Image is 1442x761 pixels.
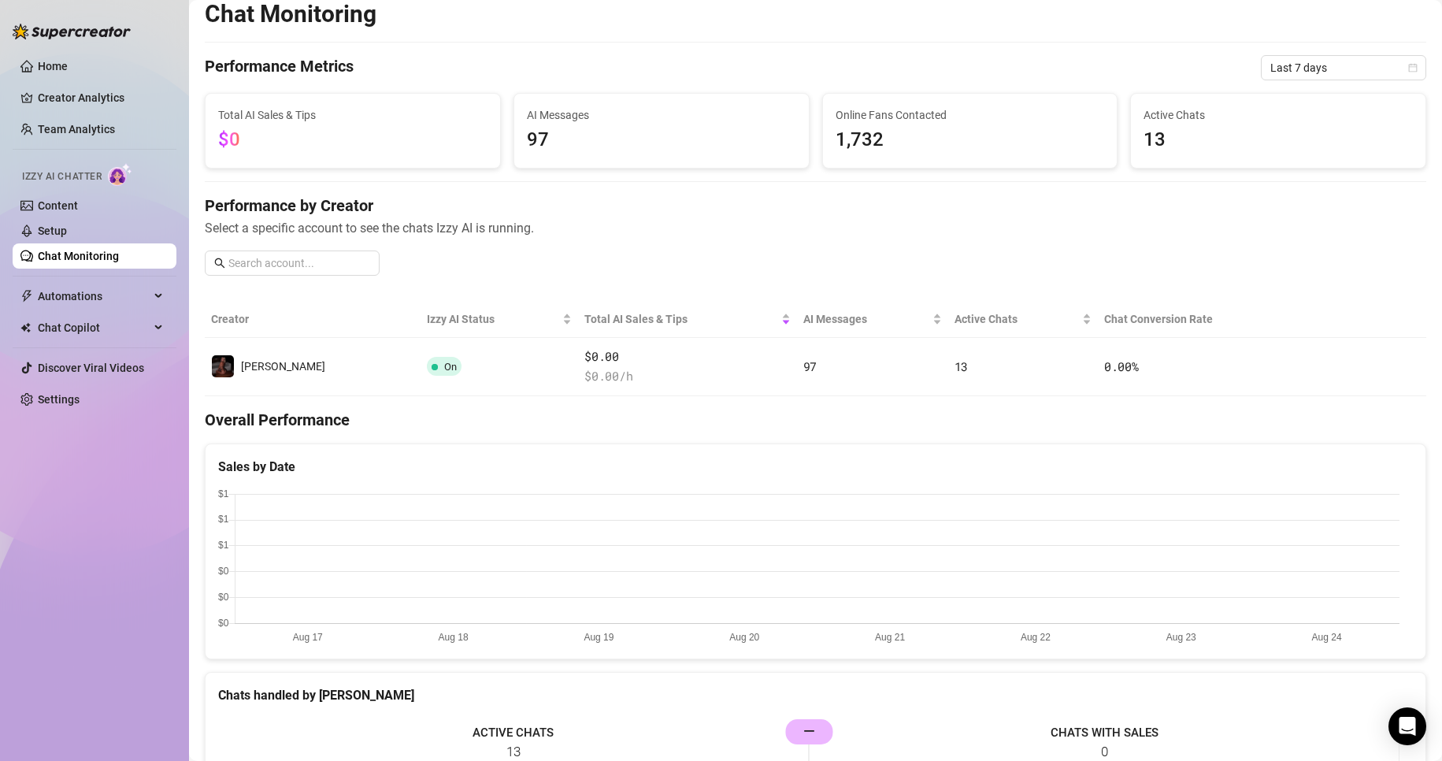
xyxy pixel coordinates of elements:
[38,362,144,374] a: Discover Viral Videos
[797,301,948,338] th: AI Messages
[38,250,119,262] a: Chat Monitoring
[205,55,354,80] h4: Performance Metrics
[218,685,1413,705] div: Chats handled by [PERSON_NAME]
[1144,106,1413,124] span: Active Chats
[1270,56,1417,80] span: Last 7 days
[803,310,929,328] span: AI Messages
[38,123,115,135] a: Team Analytics
[427,310,560,328] span: Izzy AI Status
[836,106,1105,124] span: Online Fans Contacted
[38,225,67,237] a: Setup
[205,218,1426,238] span: Select a specific account to see the chats Izzy AI is running.
[205,301,421,338] th: Creator
[1098,301,1304,338] th: Chat Conversion Rate
[228,254,370,272] input: Search account...
[38,393,80,406] a: Settings
[527,125,796,155] span: 97
[1144,125,1413,155] span: 13
[444,361,457,373] span: On
[584,347,790,366] span: $0.00
[108,163,132,186] img: AI Chatter
[578,301,796,338] th: Total AI Sales & Tips
[218,128,240,150] span: $0
[584,367,790,386] span: $ 0.00 /h
[1104,358,1139,374] span: 0.00 %
[13,24,131,39] img: logo-BBDzfeDw.svg
[527,106,796,124] span: AI Messages
[955,358,968,374] span: 13
[38,315,150,340] span: Chat Copilot
[38,85,164,110] a: Creator Analytics
[421,301,579,338] th: Izzy AI Status
[38,284,150,309] span: Automations
[212,355,234,377] img: Maria
[1388,707,1426,745] div: Open Intercom Messenger
[205,195,1426,217] h4: Performance by Creator
[241,360,325,373] span: [PERSON_NAME]
[22,169,102,184] span: Izzy AI Chatter
[38,199,78,212] a: Content
[955,310,1079,328] span: Active Chats
[38,60,68,72] a: Home
[214,258,225,269] span: search
[584,310,777,328] span: Total AI Sales & Tips
[20,322,31,333] img: Chat Copilot
[218,457,1413,477] div: Sales by Date
[20,290,33,303] span: thunderbolt
[1408,63,1418,72] span: calendar
[803,358,817,374] span: 97
[836,125,1105,155] span: 1,732
[948,301,1098,338] th: Active Chats
[218,106,487,124] span: Total AI Sales & Tips
[205,409,1426,431] h4: Overall Performance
